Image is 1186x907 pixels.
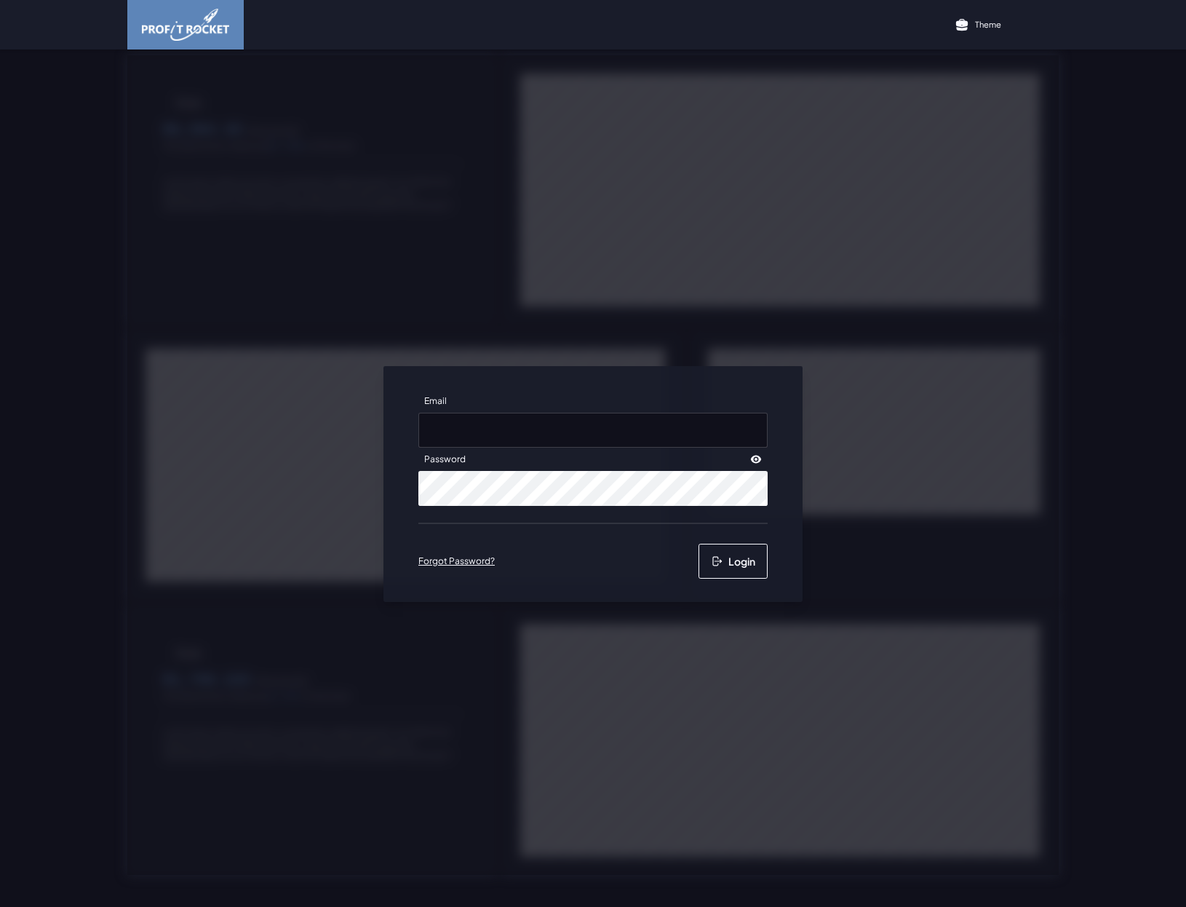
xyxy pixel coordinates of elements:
label: Password [418,448,471,471]
label: Email [418,389,453,413]
img: image [142,9,229,41]
button: Login [699,544,768,579]
a: Forgot Password? [418,555,495,567]
p: Theme [975,19,1001,30]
